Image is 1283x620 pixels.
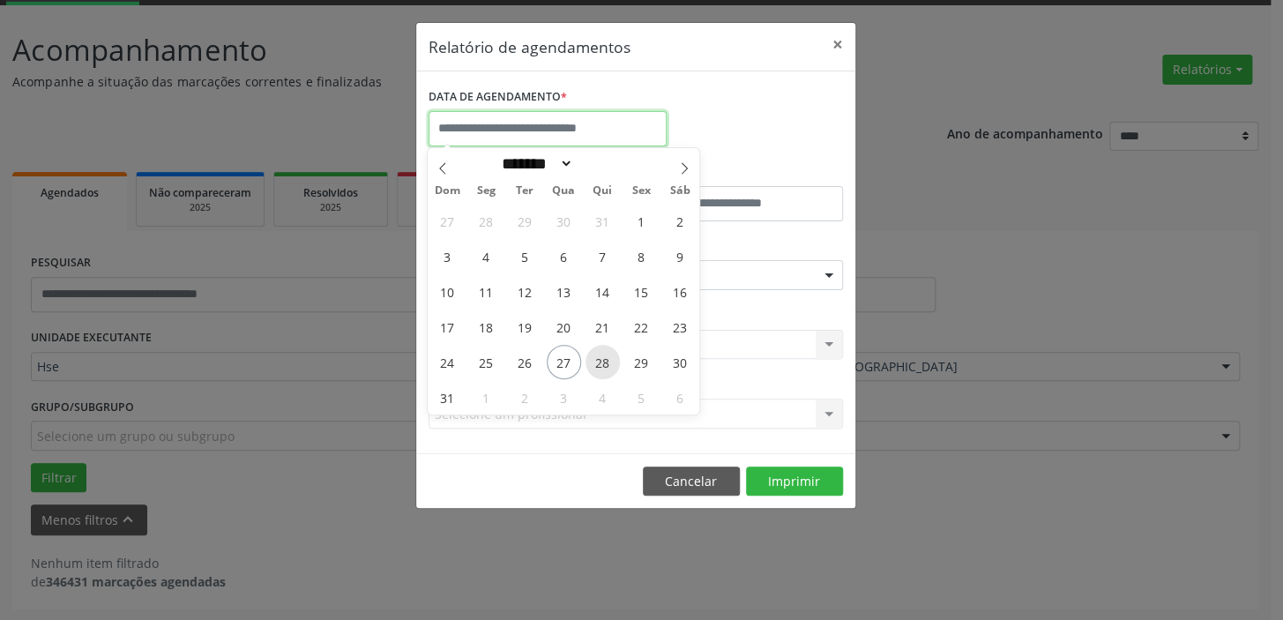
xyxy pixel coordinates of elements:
[430,274,465,309] span: Agosto 10, 2025
[428,185,466,197] span: Dom
[660,185,699,197] span: Sáb
[662,274,697,309] span: Agosto 16, 2025
[586,204,620,238] span: Julho 31, 2025
[623,380,658,415] span: Setembro 5, 2025
[429,35,630,58] h5: Relatório de agendamentos
[469,380,504,415] span: Setembro 1, 2025
[469,239,504,273] span: Agosto 4, 2025
[430,310,465,344] span: Agosto 17, 2025
[586,380,620,415] span: Setembro 4, 2025
[623,310,658,344] span: Agosto 22, 2025
[586,239,620,273] span: Agosto 7, 2025
[662,239,697,273] span: Agosto 9, 2025
[469,204,504,238] span: Julho 28, 2025
[746,467,843,497] button: Imprimir
[662,310,697,344] span: Agosto 23, 2025
[573,154,631,173] input: Year
[469,310,504,344] span: Agosto 18, 2025
[544,185,583,197] span: Qua
[496,154,573,173] select: Month
[508,204,542,238] span: Julho 29, 2025
[586,345,620,379] span: Agosto 28, 2025
[430,239,465,273] span: Agosto 3, 2025
[623,204,658,238] span: Agosto 1, 2025
[622,185,660,197] span: Sex
[586,310,620,344] span: Agosto 21, 2025
[623,345,658,379] span: Agosto 29, 2025
[586,274,620,309] span: Agosto 14, 2025
[583,185,622,197] span: Qui
[466,185,505,197] span: Seg
[547,310,581,344] span: Agosto 20, 2025
[430,345,465,379] span: Agosto 24, 2025
[547,239,581,273] span: Agosto 6, 2025
[508,310,542,344] span: Agosto 19, 2025
[662,380,697,415] span: Setembro 6, 2025
[547,274,581,309] span: Agosto 13, 2025
[469,345,504,379] span: Agosto 25, 2025
[508,345,542,379] span: Agosto 26, 2025
[820,23,855,66] button: Close
[429,84,567,111] label: DATA DE AGENDAMENTO
[623,274,658,309] span: Agosto 15, 2025
[508,380,542,415] span: Setembro 2, 2025
[430,204,465,238] span: Julho 27, 2025
[623,239,658,273] span: Agosto 8, 2025
[547,345,581,379] span: Agosto 27, 2025
[643,467,740,497] button: Cancelar
[505,185,544,197] span: Ter
[662,204,697,238] span: Agosto 2, 2025
[508,239,542,273] span: Agosto 5, 2025
[469,274,504,309] span: Agosto 11, 2025
[508,274,542,309] span: Agosto 12, 2025
[662,345,697,379] span: Agosto 30, 2025
[640,159,843,186] label: ATÉ
[547,204,581,238] span: Julho 30, 2025
[547,380,581,415] span: Setembro 3, 2025
[430,380,465,415] span: Agosto 31, 2025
